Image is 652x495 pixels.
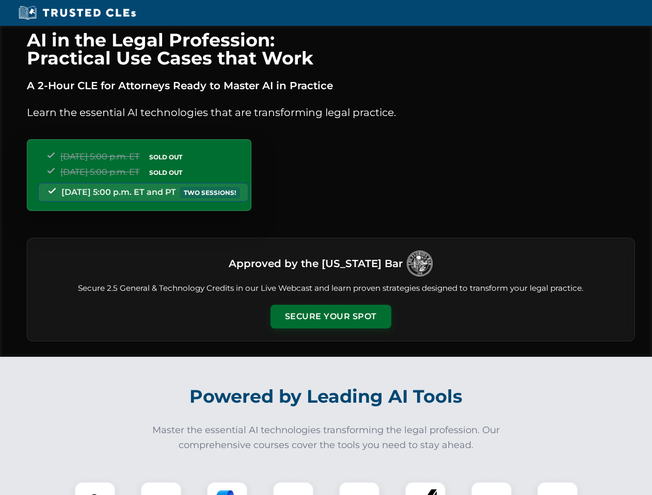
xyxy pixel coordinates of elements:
p: Learn the essential AI technologies that are transforming legal practice. [27,104,635,121]
img: Logo [407,251,433,276]
span: SOLD OUT [146,167,186,178]
span: [DATE] 5:00 p.m. ET [60,167,139,177]
span: [DATE] 5:00 p.m. ET [60,152,139,161]
button: Secure Your Spot [271,305,391,328]
p: Master the essential AI technologies transforming the legal profession. Our comprehensive courses... [146,423,507,453]
span: SOLD OUT [146,152,186,162]
img: Trusted CLEs [15,5,139,21]
h1: AI in the Legal Profession: Practical Use Cases that Work [27,31,635,67]
h3: Approved by the [US_STATE] Bar [229,254,403,273]
h2: Powered by Leading AI Tools [40,378,612,415]
p: A 2-Hour CLE for Attorneys Ready to Master AI in Practice [27,77,635,94]
p: Secure 2.5 General & Technology Credits in our Live Webcast and learn proven strategies designed ... [40,283,622,294]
